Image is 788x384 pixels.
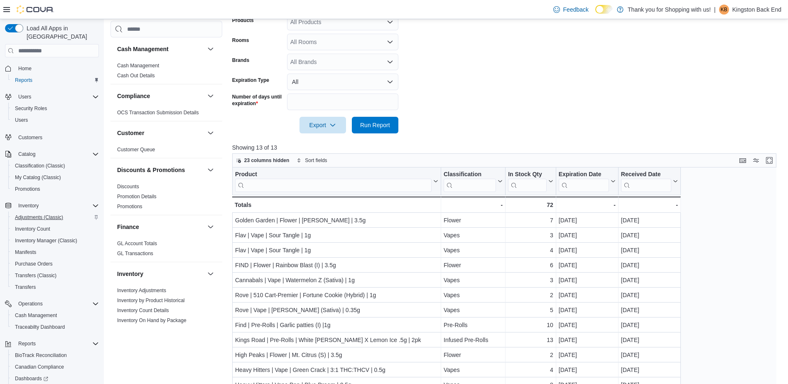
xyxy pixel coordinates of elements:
[444,171,503,192] button: Classification
[235,245,438,255] div: Flav | Vape | Sour Tangle | 1g
[287,74,398,90] button: All
[12,350,99,360] span: BioTrack Reconciliation
[621,290,678,300] div: [DATE]
[444,305,503,315] div: Vapes
[508,171,547,192] div: In Stock Qty
[15,201,99,211] span: Inventory
[15,261,53,267] span: Purchase Orders
[8,310,102,321] button: Cash Management
[621,365,678,375] div: [DATE]
[621,230,678,240] div: [DATE]
[559,260,616,270] div: [DATE]
[305,157,327,164] span: Sort fields
[621,171,671,192] div: Received Date
[235,320,438,330] div: Find | Pre-Rolls | Garlic patties (I) |1g
[117,270,143,278] h3: Inventory
[235,305,438,315] div: Rove | Vape | [PERSON_NAME] (Sativa) | 0.35g
[621,245,678,255] div: [DATE]
[15,272,56,279] span: Transfers (Classic)
[18,340,36,347] span: Reports
[232,143,782,152] p: Showing 13 of 13
[12,103,99,113] span: Security Roles
[232,57,249,64] label: Brands
[621,350,678,360] div: [DATE]
[18,202,39,209] span: Inventory
[2,62,102,74] button: Home
[117,297,185,304] span: Inventory by Product Historical
[235,275,438,285] div: Cannabals | Vape | Watermelon Z (Sativa) | 1g
[18,134,42,141] span: Customers
[235,290,438,300] div: Rove | 510 Cart-Premier | Fortune Cookie (Hybrid) | 1g
[508,290,553,300] div: 2
[17,5,54,14] img: Cova
[206,222,216,232] button: Finance
[304,117,341,133] span: Export
[508,305,553,315] div: 5
[559,230,616,240] div: [DATE]
[15,339,99,349] span: Reports
[444,171,496,179] div: Classification
[12,282,99,292] span: Transfers
[117,62,159,69] span: Cash Management
[15,117,28,123] span: Users
[508,275,553,285] div: 3
[235,260,438,270] div: FIND | Flower | Rainbow Blast (I) | 3.5g
[2,131,102,143] button: Customers
[117,240,157,247] span: GL Account Totals
[12,224,99,234] span: Inventory Count
[206,44,216,54] button: Cash Management
[444,365,503,375] div: Vapes
[244,157,290,164] span: 23 columns hidden
[12,374,99,384] span: Dashboards
[15,92,34,102] button: Users
[508,320,553,330] div: 10
[117,223,204,231] button: Finance
[15,324,65,330] span: Traceabilty Dashboard
[117,146,155,153] span: Customer Queue
[508,260,553,270] div: 6
[8,350,102,361] button: BioTrack Reconciliation
[732,5,781,15] p: Kingston Back End
[550,1,592,18] a: Feedback
[444,260,503,270] div: Flower
[12,259,56,269] a: Purchase Orders
[12,161,69,171] a: Classification (Classic)
[233,155,293,165] button: 23 columns hidden
[621,275,678,285] div: [DATE]
[12,322,99,332] span: Traceabilty Dashboard
[444,215,503,225] div: Flower
[15,352,67,359] span: BioTrack Reconciliation
[444,335,503,345] div: Infused Pre-Rolls
[12,115,99,125] span: Users
[559,171,616,192] button: Expiration Date
[12,362,67,372] a: Canadian Compliance
[8,172,102,183] button: My Catalog (Classic)
[15,375,48,382] span: Dashboards
[8,114,102,126] button: Users
[621,305,678,315] div: [DATE]
[117,318,187,323] a: Inventory On Hand by Package
[559,365,616,375] div: [DATE]
[15,226,50,232] span: Inventory Count
[15,214,63,221] span: Adjustments (Classic)
[595,5,613,14] input: Dark Mode
[232,17,254,24] label: Products
[18,300,43,307] span: Operations
[352,117,398,133] button: Run Report
[8,246,102,258] button: Manifests
[444,230,503,240] div: Vapes
[508,245,553,255] div: 4
[15,339,39,349] button: Reports
[559,350,616,360] div: [DATE]
[206,165,216,175] button: Discounts & Promotions
[15,174,61,181] span: My Catalog (Classic)
[621,215,678,225] div: [DATE]
[508,171,547,179] div: In Stock Qty
[15,364,64,370] span: Canadian Compliance
[508,230,553,240] div: 3
[444,171,496,192] div: Classification
[12,161,99,171] span: Classification (Classic)
[117,129,204,137] button: Customer
[2,298,102,310] button: Operations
